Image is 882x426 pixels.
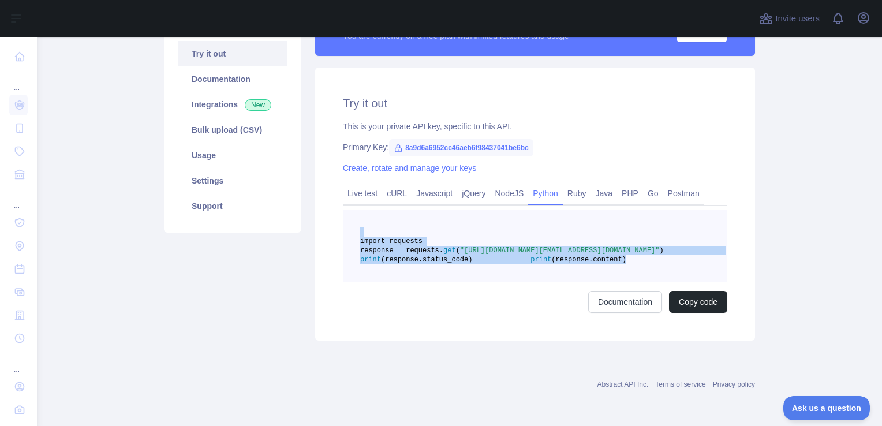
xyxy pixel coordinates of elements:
a: Try it out [178,41,287,66]
a: Support [178,193,287,219]
a: Usage [178,143,287,168]
div: Primary Key: [343,141,727,153]
a: Go [643,184,663,203]
button: Invite users [757,9,822,28]
a: jQuery [457,184,490,203]
a: NodeJS [490,184,528,203]
span: ( [456,246,460,255]
a: Abstract API Inc. [597,380,649,388]
a: Postman [663,184,704,203]
a: Documentation [178,66,287,92]
span: Invite users [775,12,820,25]
a: Bulk upload (CSV) [178,117,287,143]
a: Create, rotate and manage your keys [343,163,476,173]
span: import requests [360,237,423,245]
div: ... [9,351,28,374]
span: New [245,99,271,111]
div: ... [9,187,28,210]
a: Documentation [588,291,662,313]
span: (response.content) [551,256,626,264]
span: "[URL][DOMAIN_NAME][EMAIL_ADDRESS][DOMAIN_NAME]" [460,246,660,255]
a: Terms of service [655,380,705,388]
a: Integrations New [178,92,287,117]
button: Copy code [669,291,727,313]
a: PHP [617,184,643,203]
span: 8a9d6a6952cc46aeb6f98437041be6bc [389,139,533,156]
iframe: Toggle Customer Support [783,396,870,420]
a: Python [528,184,563,203]
span: print [530,256,551,264]
h2: Try it out [343,95,727,111]
div: ... [9,69,28,92]
a: Privacy policy [713,380,755,388]
span: (response.status_code) [381,256,472,264]
span: get [443,246,456,255]
a: Javascript [412,184,457,203]
span: response = requests. [360,246,443,255]
a: Ruby [563,184,591,203]
a: Live test [343,184,382,203]
a: Settings [178,168,287,193]
a: Java [591,184,618,203]
span: ) [660,246,664,255]
span: print [360,256,381,264]
a: cURL [382,184,412,203]
div: This is your private API key, specific to this API. [343,121,727,132]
